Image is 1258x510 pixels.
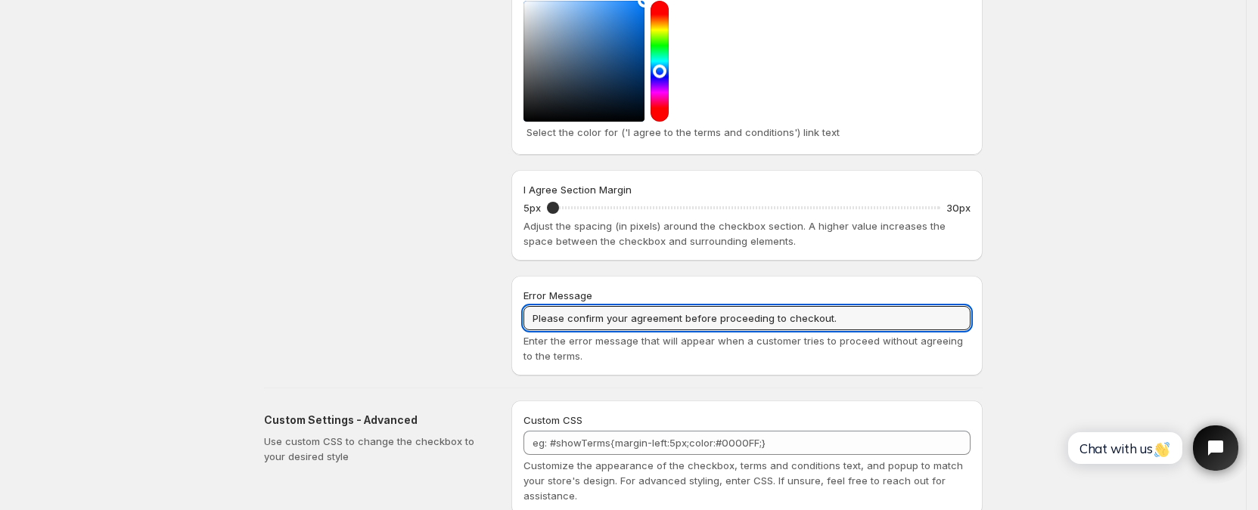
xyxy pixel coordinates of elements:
[523,289,592,301] span: Error Message
[523,220,946,247] span: Adjust the spacing (in pixels) around the checkbox section. A higher value increases the space be...
[526,125,968,140] p: Select the color for ('I agree to the terms and conditions') link text
[523,335,963,362] span: Enter the error message that will appear when a customer tries to proceed without agreeing to the...
[523,459,963,502] span: Customize the appearance of the checkbox, terms and conditions text, and popup to match your stor...
[264,413,487,428] h2: Custom Settings - Advanced
[946,200,971,215] p: 30px
[523,414,582,426] span: Custom CSS
[1051,413,1251,484] iframe: Tidio Chat
[264,434,487,464] p: Use custom CSS to change the checkbox to your desired style
[523,200,541,215] p: 5px
[523,184,632,196] span: I Agree Section Margin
